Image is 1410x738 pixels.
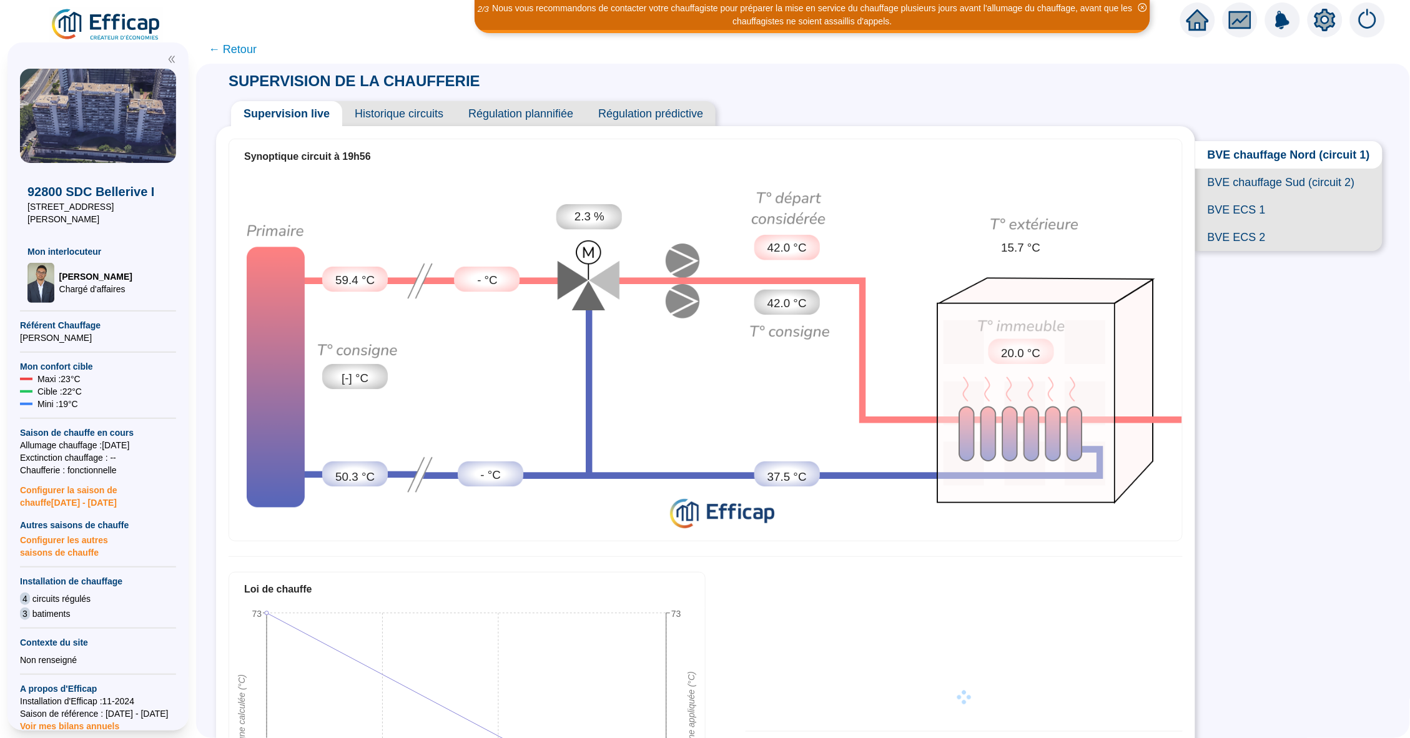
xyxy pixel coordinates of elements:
[1138,3,1147,12] span: close-circle
[335,272,375,289] span: 59.4 °C
[37,398,78,410] span: Mini : 19 °C
[20,654,176,666] div: Non renseigné
[167,55,176,64] span: double-left
[27,183,169,200] span: 92800 SDC Bellerive I
[767,239,807,257] span: 42.0 °C
[27,245,169,258] span: Mon interlocuteur
[671,609,681,619] tspan: 73
[20,707,176,720] span: Saison de référence : [DATE] - [DATE]
[27,263,54,303] img: Chargé d'affaires
[1186,9,1209,31] span: home
[27,200,169,225] span: [STREET_ADDRESS][PERSON_NAME]
[37,385,82,398] span: Cible : 22 °C
[476,2,1148,28] div: Nous vous recommandons de contacter votre chauffagiste pour préparer la mise en service du chauff...
[767,295,807,312] span: 42.0 °C
[342,370,368,387] span: [-] °C
[20,519,176,531] span: Autres saisons de chauffe
[209,41,257,58] span: ← Retour
[1229,9,1251,31] span: fund
[20,682,176,695] span: A propos d'Efficap
[1002,239,1041,257] span: 15.7 °C
[1265,2,1300,37] img: alerts
[586,101,716,126] span: Régulation prédictive
[1314,9,1336,31] span: setting
[216,72,493,89] span: SUPERVISION DE LA CHAUFFERIE
[37,373,81,385] span: Maxi : 23 °C
[20,360,176,373] span: Mon confort cible
[20,575,176,588] span: Installation de chauffage
[574,208,604,225] span: 2.3 %
[335,468,375,486] span: 50.3 °C
[20,451,176,464] span: Exctinction chauffage : --
[32,608,71,620] span: batiments
[1195,196,1383,224] span: BVE ECS 1
[59,270,132,283] span: [PERSON_NAME]
[767,468,807,486] span: 37.5 °C
[231,101,342,126] span: Supervision live
[20,608,30,620] span: 3
[478,4,489,14] i: 2 / 3
[229,174,1182,537] div: Synoptique
[1195,141,1383,169] span: BVE chauffage Nord (circuit 1)
[20,439,176,451] span: Allumage chauffage : [DATE]
[20,426,176,439] span: Saison de chauffe en cours
[20,332,176,344] span: [PERSON_NAME]
[20,636,176,649] span: Contexte du site
[59,283,132,295] span: Chargé d'affaires
[1195,224,1383,251] span: BVE ECS 2
[244,582,690,597] div: Loi de chauffe
[20,714,119,731] span: Voir mes bilans annuels
[480,466,501,484] span: - °C
[456,101,586,126] span: Régulation plannifiée
[229,174,1182,537] img: circuit-supervision.724c8d6b72cc0638e748.png
[1350,2,1385,37] img: alerts
[1195,169,1383,196] span: BVE chauffage Sud (circuit 2)
[20,319,176,332] span: Référent Chauffage
[342,101,456,126] span: Historique circuits
[20,593,30,605] span: 4
[20,464,176,476] span: Chaufferie : fonctionnelle
[477,272,498,289] span: - °C
[244,149,1167,164] div: Synoptique circuit à 19h56
[252,609,262,619] tspan: 73
[20,695,176,707] span: Installation d'Efficap : 11-2024
[20,531,176,559] span: Configurer les autres saisons de chauffe
[50,7,163,42] img: efficap energie logo
[20,476,176,509] span: Configurer la saison de chauffe [DATE] - [DATE]
[32,593,91,605] span: circuits régulés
